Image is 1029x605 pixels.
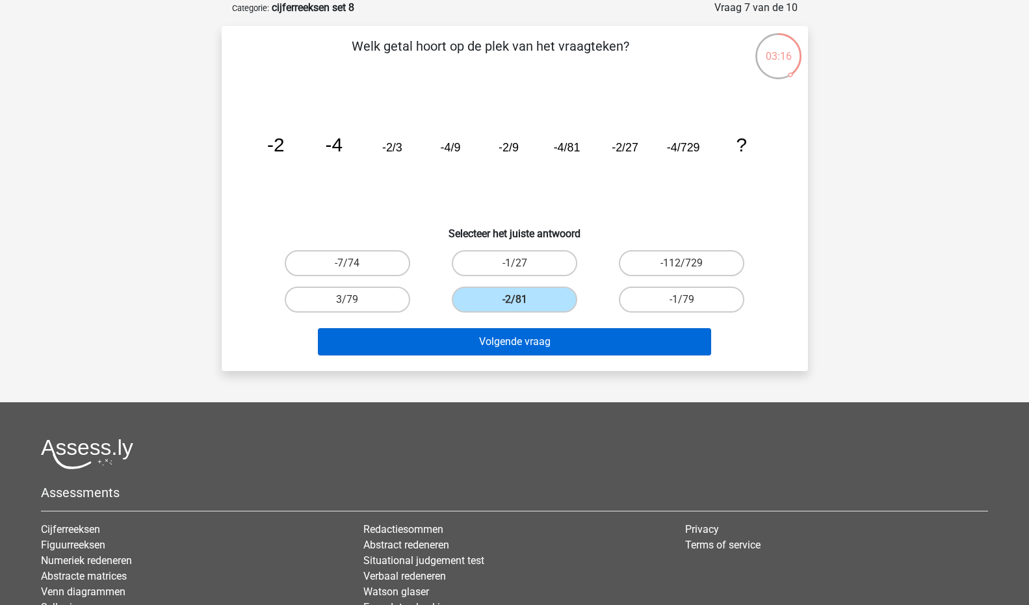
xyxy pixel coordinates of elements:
[619,250,744,276] label: -112/729
[41,439,133,469] img: Assessly logo
[612,141,638,154] tspan: -2/27
[242,217,787,240] h6: Selecteer het juiste antwoord
[41,523,100,535] a: Cijferreeksen
[666,141,699,154] tspan: -4/729
[285,287,410,313] label: 3/79
[499,141,519,154] tspan: -2/9
[363,539,449,551] a: Abstract redeneren
[325,134,343,155] tspan: -4
[242,36,738,75] p: Welk getal hoort op de plek van het vraagteken?
[553,141,580,154] tspan: -4/81
[41,586,125,598] a: Venn diagrammen
[41,554,132,567] a: Numeriek redeneren
[685,523,719,535] a: Privacy
[363,570,446,582] a: Verbaal redeneren
[363,554,484,567] a: Situational judgement test
[267,134,284,155] tspan: -2
[318,328,711,355] button: Volgende vraag
[41,570,127,582] a: Abstracte matrices
[685,539,761,551] a: Terms of service
[41,539,105,551] a: Figuurreeksen
[619,287,744,313] label: -1/79
[363,523,443,535] a: Redactiesommen
[285,250,410,276] label: -7/74
[272,1,354,14] strong: cijferreeksen set 8
[452,250,577,276] label: -1/27
[382,141,402,154] tspan: -2/3
[452,287,577,313] label: -2/81
[363,586,429,598] a: Watson glaser
[41,485,988,500] h5: Assessments
[440,141,460,154] tspan: -4/9
[232,3,269,13] small: Categorie:
[754,32,803,64] div: 03:16
[736,134,747,155] tspan: ?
